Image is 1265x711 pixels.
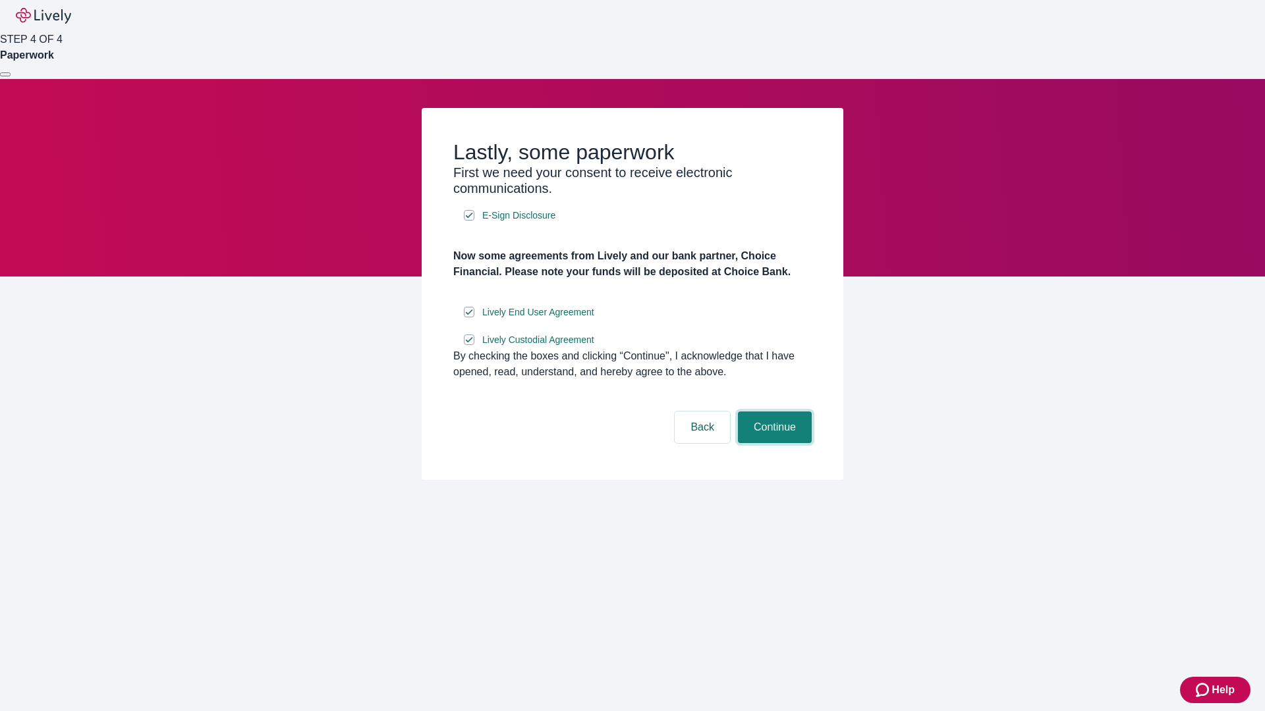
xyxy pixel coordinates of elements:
span: Lively Custodial Agreement [482,333,594,347]
img: Lively [16,8,71,24]
a: e-sign disclosure document [480,332,597,348]
button: Zendesk support iconHelp [1180,677,1251,703]
div: By checking the boxes and clicking “Continue", I acknowledge that I have opened, read, understand... [453,348,812,380]
h4: Now some agreements from Lively and our bank partner, Choice Financial. Please note your funds wi... [453,248,812,280]
h3: First we need your consent to receive electronic communications. [453,165,812,196]
a: e-sign disclosure document [480,304,597,321]
span: Help [1212,682,1235,698]
span: E-Sign Disclosure [482,209,555,223]
button: Back [675,411,730,443]
span: Lively End User Agreement [482,305,594,319]
button: Continue [738,411,812,443]
a: e-sign disclosure document [480,207,558,224]
svg: Zendesk support icon [1196,682,1212,698]
h2: Lastly, some paperwork [453,140,812,165]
